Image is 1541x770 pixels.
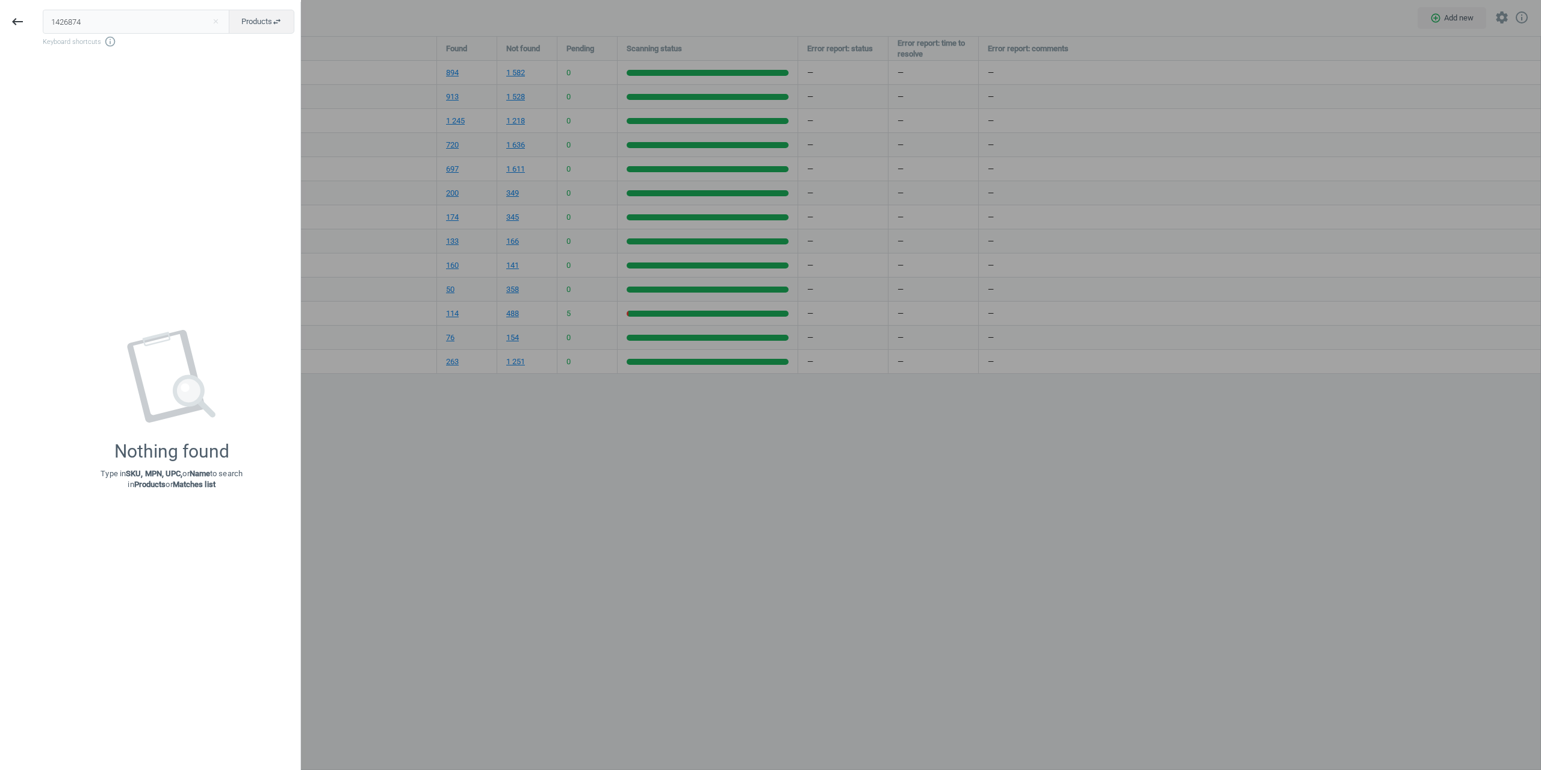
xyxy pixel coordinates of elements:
[126,469,182,478] strong: SKU, MPN, UPC,
[206,16,225,27] button: Close
[190,469,210,478] strong: Name
[173,480,215,489] strong: Matches list
[4,8,31,36] button: keyboard_backspace
[43,36,294,48] span: Keyboard shortcuts
[114,441,229,462] div: Nothing found
[229,10,294,34] button: Productsswap_horiz
[272,17,282,26] i: swap_horiz
[10,14,25,29] i: keyboard_backspace
[43,10,230,34] input: Enter the SKU or product name
[241,16,282,27] span: Products
[104,36,116,48] i: info_outline
[101,468,243,490] p: Type in or to search in or
[134,480,166,489] strong: Products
